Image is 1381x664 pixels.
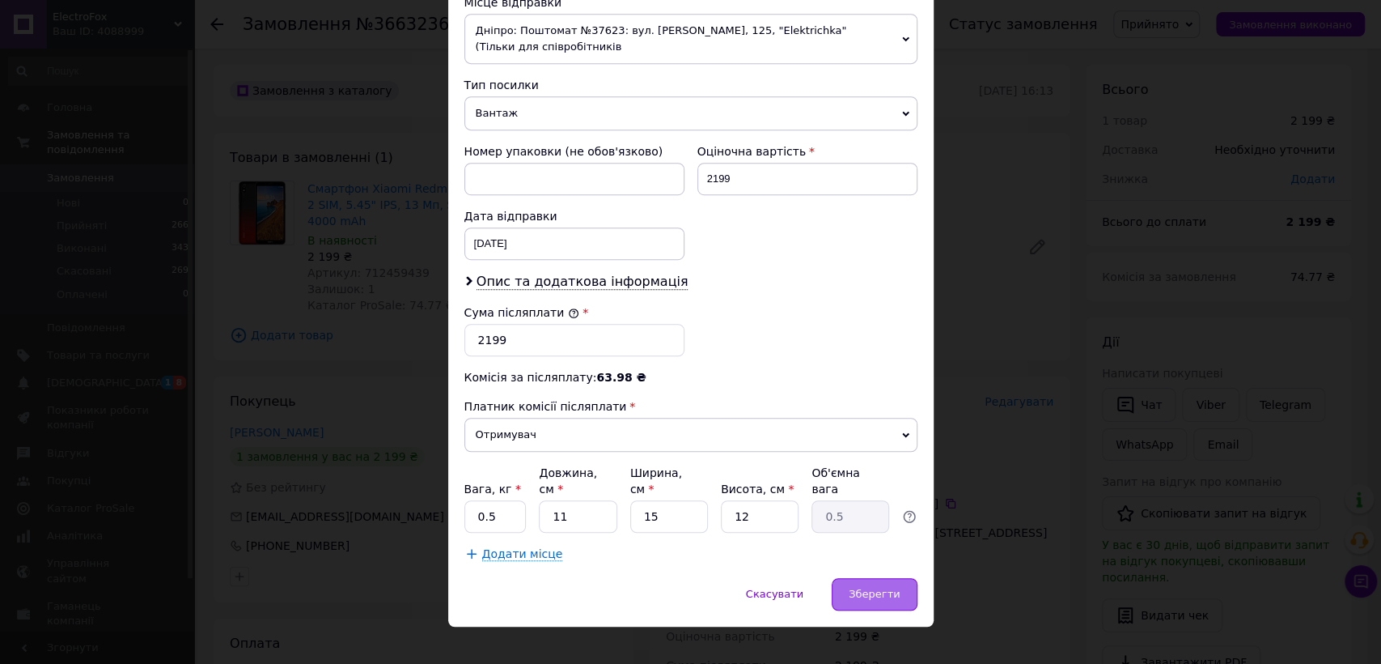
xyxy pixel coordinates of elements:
[464,418,917,452] span: Отримувач
[464,400,627,413] span: Платник комісії післяплати
[849,588,900,600] span: Зберегти
[746,588,803,600] span: Скасувати
[721,483,794,496] label: Висота, см
[482,547,563,561] span: Додати місце
[596,371,646,384] span: 63.98 ₴
[539,466,597,496] label: Довжина, см
[464,143,684,160] div: Номер упаковки (не обов'язково)
[477,274,688,290] span: Опис та додаткова інформація
[630,466,682,496] label: Ширина, см
[811,465,889,497] div: Об'ємна вага
[464,96,917,130] span: Вантаж
[464,79,539,92] span: Тип посилки
[464,306,579,319] label: Сума післяплати
[464,483,521,496] label: Вага, кг
[464,369,917,385] div: Комісія за післяплату:
[464,14,917,64] span: Дніпро: Поштомат №37623: вул. [PERSON_NAME], 125, "Elektrichka" (Тільки для співробітників
[464,208,684,224] div: Дата відправки
[697,143,917,160] div: Оціночна вартість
